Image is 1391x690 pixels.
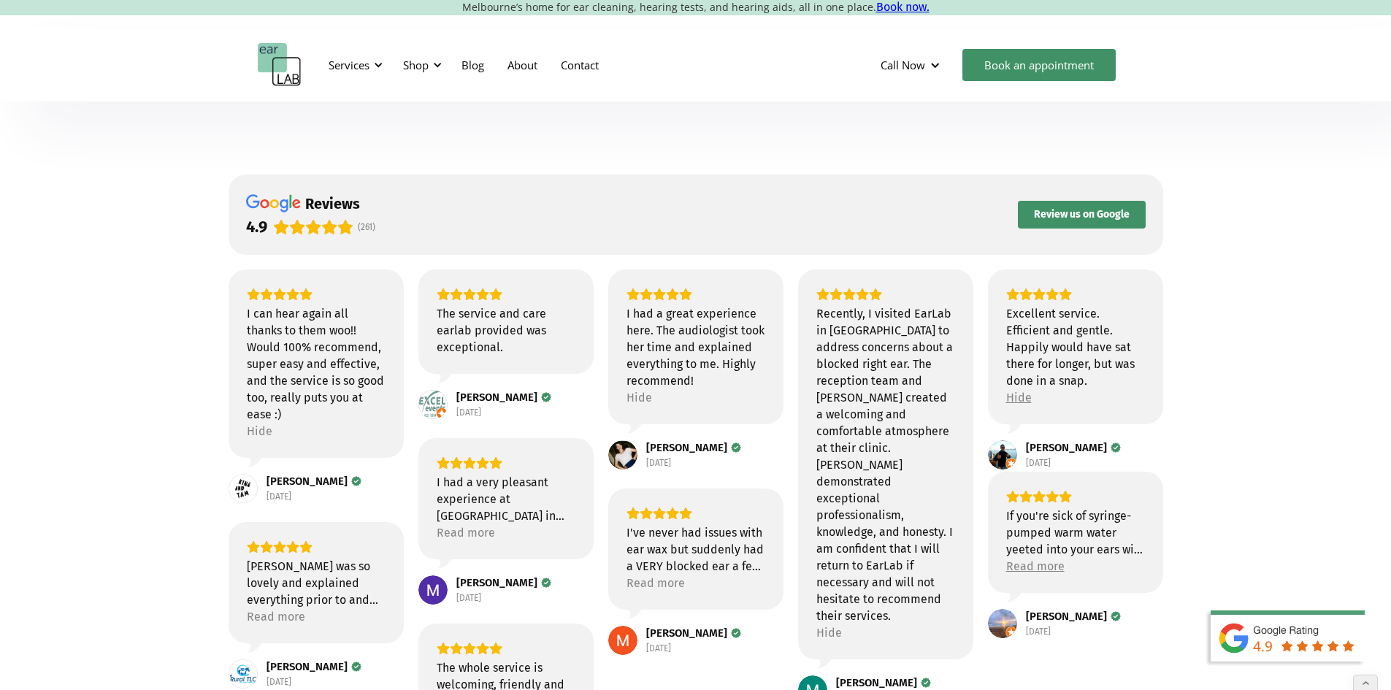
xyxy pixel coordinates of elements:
[1026,626,1051,637] div: [DATE]
[267,660,361,673] a: Review by Laura Johnson
[267,491,291,502] div: [DATE]
[258,43,302,87] a: home
[456,407,481,418] div: [DATE]
[816,305,955,624] div: Recently, I visited EarLab in [GEOGRAPHIC_DATA] to address concerns about a blocked right ear. Th...
[626,575,685,591] div: Read more
[1111,611,1121,621] div: Verified Customer
[1026,441,1107,454] span: [PERSON_NAME]
[988,609,1017,638] a: View on Google
[646,626,741,640] a: Review by Madelaine King
[305,194,360,213] div: reviews
[456,592,481,604] div: [DATE]
[1006,490,1145,503] div: Rating: 5.0 out of 5
[1026,610,1121,623] a: Review by Aeryn Leigh
[608,440,637,469] a: View on Google
[418,390,448,419] img: Mark Edwards
[418,390,448,419] a: View on Google
[456,391,537,404] span: [PERSON_NAME]
[267,475,361,488] a: Review by Kina Tam
[962,49,1116,81] a: Book an appointment
[646,457,671,469] div: [DATE]
[320,43,387,87] div: Services
[988,609,1017,638] img: Aeryn Leigh
[437,642,575,655] div: Rating: 5.0 out of 5
[921,678,931,688] div: Verified Customer
[351,476,361,486] div: Verified Customer
[646,643,671,654] div: [DATE]
[247,540,386,553] div: Rating: 5.0 out of 5
[626,524,765,575] div: I've never had issues with ear wax but suddenly had a VERY blocked ear a few days ago, so this wa...
[1111,442,1121,453] div: Verified Customer
[437,305,575,356] div: The service and care earlab provided was exceptional.
[1018,201,1146,229] button: Review us on Google
[456,576,537,589] span: [PERSON_NAME]
[881,58,925,72] div: Call Now
[267,676,291,688] div: [DATE]
[1006,558,1065,575] div: Read more
[869,43,955,87] div: Call Now
[247,608,305,625] div: Read more
[1026,441,1121,454] a: Review by Aaron Harrison
[403,58,429,72] div: Shop
[418,575,448,605] a: View on Google
[456,391,551,404] a: Review by Mark Edwards
[329,58,369,72] div: Services
[988,440,1017,469] a: View on Google
[608,440,637,469] img: Lauren Speer
[394,43,446,87] div: Shop
[247,558,386,608] div: [PERSON_NAME] was so lovely and explained everything prior to and during the procedure. Can highl...
[437,456,575,469] div: Rating: 5.0 out of 5
[1034,208,1130,221] span: Review us on Google
[541,578,551,588] div: Verified Customer
[1006,507,1145,558] div: If you're sick of syringe-pumped warm water yeeted into your ears with varying degrees of wax rem...
[437,474,575,524] div: I had a very pleasant experience at [GEOGRAPHIC_DATA] in [GEOGRAPHIC_DATA]. The staff were very f...
[816,624,842,641] div: Hide
[608,626,637,655] a: View on Google
[247,423,272,440] div: Hide
[646,441,741,454] a: Review by Lauren Speer
[626,288,765,301] div: Rating: 5.0 out of 5
[836,676,917,689] span: [PERSON_NAME]
[731,442,741,453] div: Verified Customer
[456,576,551,589] a: Review by Maree Petrie
[496,44,549,86] a: About
[626,305,765,389] div: I had a great experience here. The audiologist took her time and explained everything to me. High...
[816,288,955,301] div: Rating: 5.0 out of 5
[418,575,448,605] img: Maree Petrie
[267,475,348,488] span: [PERSON_NAME]
[229,659,258,689] a: View on Google
[437,288,575,301] div: Rating: 5.0 out of 5
[626,507,765,520] div: Rating: 5.0 out of 5
[246,217,353,237] div: Rating: 4.9 out of 5
[836,676,931,689] a: Review by Monica
[437,524,495,541] div: Read more
[646,626,727,640] span: [PERSON_NAME]
[1026,457,1051,469] div: [DATE]
[267,660,348,673] span: [PERSON_NAME]
[246,217,267,237] div: 4.9
[549,44,610,86] a: Contact
[731,628,741,638] div: Verified Customer
[646,441,727,454] span: [PERSON_NAME]
[229,474,258,503] img: Kina Tam
[351,662,361,672] div: Verified Customer
[247,305,386,423] div: I can hear again all thanks to them woo!! Would 100% recommend, super easy and effective, and the...
[229,659,258,689] img: Laura Johnson
[541,392,551,402] div: Verified Customer
[450,44,496,86] a: Blog
[608,626,637,655] img: Madelaine King
[988,440,1017,469] img: Aaron Harrison
[358,222,375,232] span: (261)
[626,389,652,406] div: Hide
[1006,305,1145,389] div: Excellent service. Efficient and gentle. Happily would have sat there for longer, but was done in...
[1026,610,1107,623] span: [PERSON_NAME]
[1006,288,1145,301] div: Rating: 5.0 out of 5
[1006,389,1032,406] div: Hide
[247,288,386,301] div: Rating: 5.0 out of 5
[229,474,258,503] a: View on Google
